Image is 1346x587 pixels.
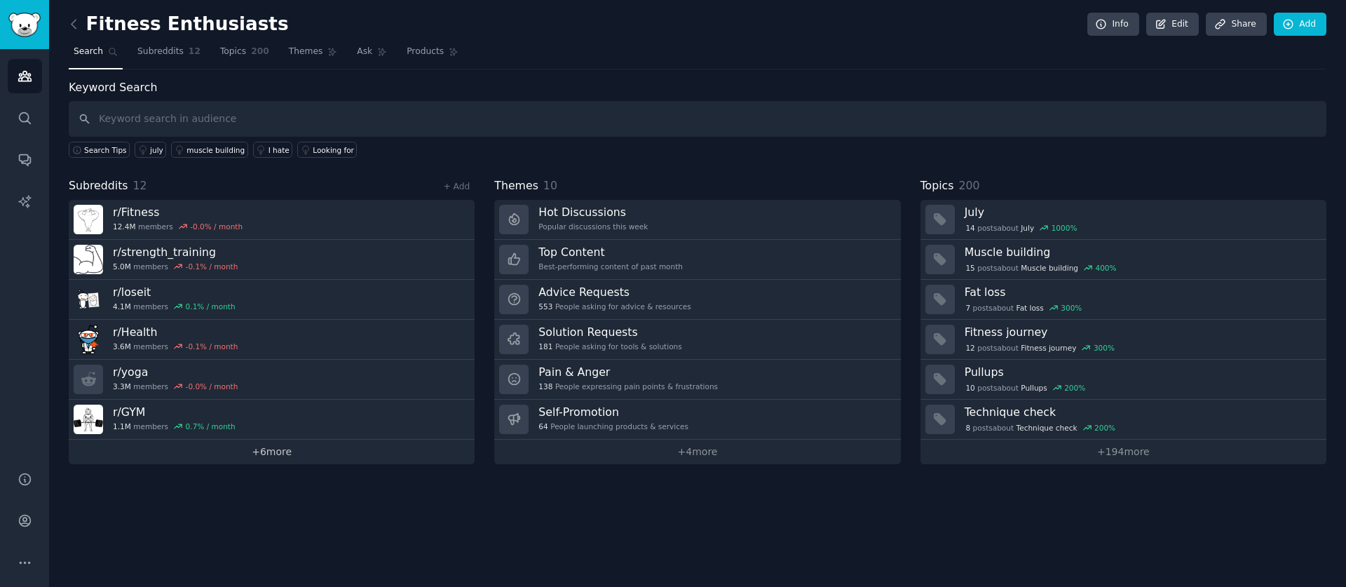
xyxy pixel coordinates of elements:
h3: r/ Health [113,325,238,339]
span: 12.4M [113,222,135,231]
h3: Fitness journey [965,325,1317,339]
h3: r/ strength_training [113,245,238,259]
div: 1000 % [1052,223,1078,233]
span: July [1021,223,1034,233]
h3: Solution Requests [538,325,681,339]
a: Products [402,41,463,69]
a: Advice Requests553People asking for advice & resources [494,280,900,320]
span: Topics [220,46,246,58]
h3: r/ loseit [113,285,236,299]
h3: Muscle building [965,245,1317,259]
img: strength_training [74,245,103,274]
span: Pullups [1021,383,1047,393]
div: -0.1 % / month [186,342,238,351]
span: Themes [289,46,323,58]
div: -0.0 % / month [186,382,238,391]
h3: Self-Promotion [538,405,688,419]
div: 300 % [1061,303,1082,313]
span: 12 [965,343,974,353]
div: -0.0 % / month [190,222,243,231]
a: Search [69,41,123,69]
a: july [135,142,166,158]
div: Best-performing content of past month [538,262,683,271]
img: GYM [74,405,103,434]
span: Muscle building [1021,263,1078,273]
a: Looking for [297,142,357,158]
a: Top ContentBest-performing content of past month [494,240,900,280]
a: Subreddits12 [132,41,205,69]
span: 181 [538,342,552,351]
span: 138 [538,382,552,391]
div: People asking for advice & resources [538,302,691,311]
span: 12 [189,46,200,58]
div: members [113,262,238,271]
div: post s about [965,302,1083,314]
div: 400 % [1095,263,1116,273]
h3: r/ yoga [113,365,238,379]
span: 15 [965,263,974,273]
a: Add [1274,13,1326,36]
a: r/strength_training5.0Mmembers-0.1% / month [69,240,475,280]
h3: July [965,205,1317,220]
div: 0.7 % / month [186,421,236,431]
a: I hate [253,142,293,158]
a: +4more [494,440,900,464]
span: Subreddits [69,177,128,195]
span: 64 [538,421,548,431]
span: Ask [357,46,372,58]
span: Topics [920,177,954,195]
div: 0.1 % / month [186,302,236,311]
div: 200 % [1064,383,1085,393]
a: +194more [920,440,1326,464]
div: Popular discussions this week [538,222,648,231]
a: + Add [443,182,470,191]
span: 200 [958,179,979,192]
a: Muscle building15postsaboutMuscle building400% [920,240,1326,280]
a: r/Fitness12.4Mmembers-0.0% / month [69,200,475,240]
a: July14postsaboutJuly1000% [920,200,1326,240]
div: 200 % [1094,423,1115,433]
a: Self-Promotion64People launching products & services [494,400,900,440]
a: Hot DiscussionsPopular discussions this week [494,200,900,240]
h3: r/ Fitness [113,205,243,220]
h2: Fitness Enthusiasts [69,13,289,36]
label: Keyword Search [69,81,157,94]
a: Technique check8postsaboutTechnique check200% [920,400,1326,440]
span: 7 [965,303,970,313]
div: post s about [965,222,1078,234]
div: members [113,421,236,431]
a: Share [1206,13,1266,36]
div: 300 % [1094,343,1115,353]
a: r/GYM1.1Mmembers0.7% / month [69,400,475,440]
a: muscle building [171,142,247,158]
span: 4.1M [113,302,131,311]
div: members [113,222,243,231]
a: r/loseit4.1Mmembers0.1% / month [69,280,475,320]
span: 200 [251,46,269,58]
div: members [113,342,238,351]
h3: Advice Requests [538,285,691,299]
span: 10 [965,383,974,393]
img: Health [74,325,103,354]
span: 10 [543,179,557,192]
span: Products [407,46,444,58]
h3: Top Content [538,245,683,259]
h3: Technique check [965,405,1317,419]
span: Fitness journey [1021,343,1076,353]
a: Edit [1146,13,1199,36]
div: post s about [965,262,1118,274]
a: Info [1087,13,1139,36]
div: People expressing pain points & frustrations [538,382,718,391]
span: 3.3M [113,382,131,391]
span: Technique check [1017,423,1078,433]
span: 8 [965,423,970,433]
a: r/yoga3.3Mmembers-0.0% / month [69,360,475,400]
a: Themes [284,41,343,69]
span: Fat loss [1017,303,1044,313]
input: Keyword search in audience [69,101,1326,137]
a: +6more [69,440,475,464]
div: I hate [268,145,290,155]
img: loseit [74,285,103,314]
span: 553 [538,302,552,311]
div: members [113,382,238,391]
